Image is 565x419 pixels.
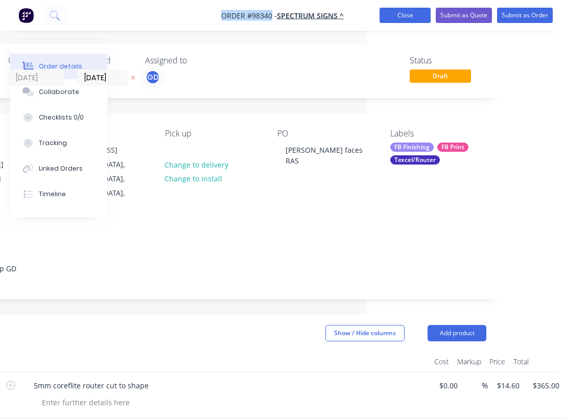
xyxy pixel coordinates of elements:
img: Factory [18,8,34,23]
button: Submit as Quote [436,8,492,23]
button: Close [380,8,431,23]
div: Assigned to [145,56,247,65]
div: Status [410,56,486,65]
div: PO [277,129,373,138]
span: % [482,380,488,391]
div: Timeline [39,190,66,199]
div: Texcel/Router [390,155,440,165]
div: Labels [390,129,486,138]
div: Markup [453,352,485,372]
div: Collaborate [39,87,79,97]
button: GD [145,69,160,85]
div: Total [509,352,533,372]
div: FB Finishing [390,143,434,152]
div: Checklists 0/0 [39,113,84,122]
button: Linked Orders [10,156,107,181]
div: Price [485,352,509,372]
div: [PERSON_NAME] faces RAS [277,143,373,168]
a: SPECTRUM SIGNS ^ [277,11,344,20]
button: Add product [428,325,486,341]
button: Timeline [10,181,107,207]
div: Linked Orders [39,164,83,173]
button: Collaborate [10,79,107,105]
button: Submit as Order [497,8,553,23]
button: Change to install [159,172,228,185]
button: Show / Hide columns [325,325,405,341]
div: Tracking [39,138,67,148]
div: Created [8,56,64,65]
div: Cost [430,352,453,372]
div: FB Print [437,143,468,152]
div: Pick up [165,129,261,138]
div: 5mm coreflite router cut to shape [26,378,157,393]
button: Change to delivery [159,157,234,171]
span: Draft [410,69,471,82]
div: Order details [39,62,82,71]
span: Order #98340 - [221,11,277,20]
button: Checklists 0/0 [10,105,107,130]
button: Tracking [10,130,107,156]
button: Order details [10,54,107,79]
